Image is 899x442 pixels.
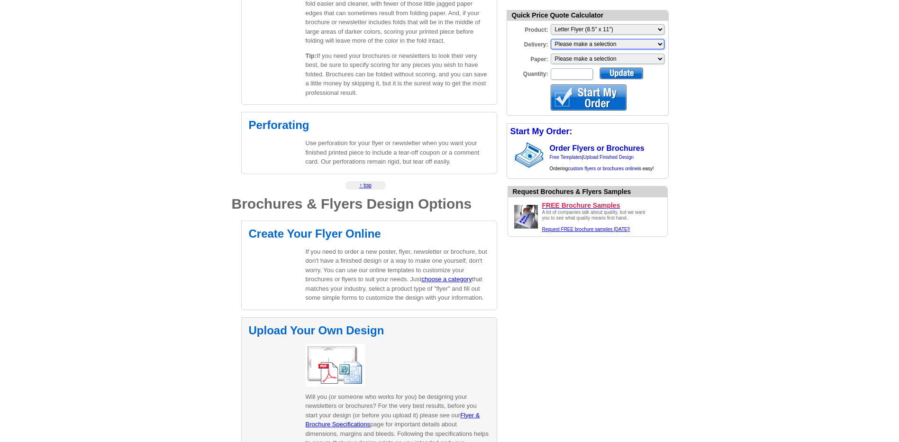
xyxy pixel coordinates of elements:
p: If you need to order a new poster, flyer, newsletter or brochure, but don't have a finished desig... [306,247,490,303]
a: Upload Finished Design [583,155,634,160]
div: Quick Price Quote Calculator [507,10,668,21]
img: stack of brochures with custom content [515,139,548,171]
label: Product: [507,23,550,34]
h2: Upload Your Own Design [249,325,490,336]
div: A lot of companies talk about quality, but we want you to see what quality means first hand. [542,210,651,232]
a: Request FREE samples of our brochures printing [512,226,540,232]
a: Free Templates [550,155,582,160]
a: FREE Brochure Samples [542,201,663,210]
img: background image for brochures and flyers arrow [507,139,515,171]
a: Request FREE samples of our flyer & brochure printing. [542,227,630,232]
p: If you need your brochures or newsletters to look their very best, be sure to specify scoring for... [306,51,490,98]
div: Start My Order: [507,124,668,139]
label: Paper: [507,53,550,64]
span: Tip: [306,52,317,59]
p: Use perforation for your flyer or newsletter when you want your finished printed piece to include... [306,138,490,166]
a: custom flyers or brochures online [568,166,637,171]
a: ↑ top [359,182,372,189]
h2: Create Your Flyer Online [249,228,490,239]
img: Brochure and Flyer Printing Specifications [306,344,365,387]
label: Quantity: [507,67,550,78]
a: Order Flyers or Brochures [550,144,645,152]
span: | Ordering is easy! [550,155,654,171]
label: Delivery: [507,38,550,49]
a: choose a category [421,276,472,283]
h1: Brochures & Flyers Design Options [232,197,497,211]
iframe: LiveChat chat widget [709,221,899,442]
h2: Perforating [249,120,490,131]
img: Request FREE samples of our brochures printing [512,203,540,231]
div: Want to know how your brochure printing will look before you order it? Check our work. [513,187,667,197]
